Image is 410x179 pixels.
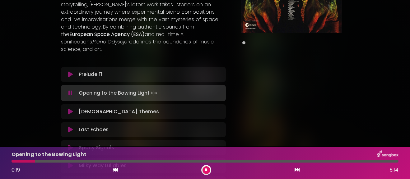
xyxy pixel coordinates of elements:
strong: European Space Agency (ESA) [69,31,145,38]
p: [DEMOGRAPHIC_DATA] Themes [79,108,159,115]
p: Opening to the Bowing Light [12,151,86,158]
p: Spacy Signals [79,144,114,151]
span: 5:14 [389,166,398,174]
p: Opening to the Bowing Light [79,89,158,97]
img: songbox-logo-white.png [377,150,398,159]
img: waveform4.gif [150,89,158,97]
p: Prelude Π [79,71,102,78]
p: Last Echoes [79,126,109,133]
em: Piano Odyseja [93,38,128,45]
span: 0:19 [12,166,20,173]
